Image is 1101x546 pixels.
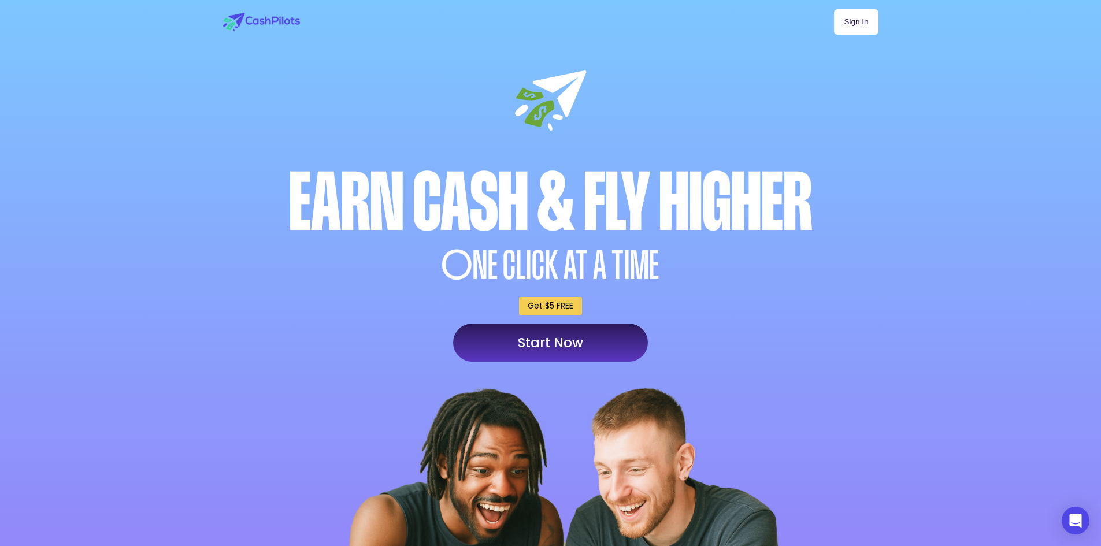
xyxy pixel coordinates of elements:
a: Get $5 FREE [519,297,582,315]
a: Start Now [453,324,648,362]
a: Sign In [834,9,878,35]
img: logo [223,13,300,31]
div: Earn Cash & Fly higher [220,162,881,243]
div: NE CLICK AT A TIME [220,246,881,285]
span: O [442,246,473,285]
div: Open Intercom Messenger [1062,507,1089,534]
